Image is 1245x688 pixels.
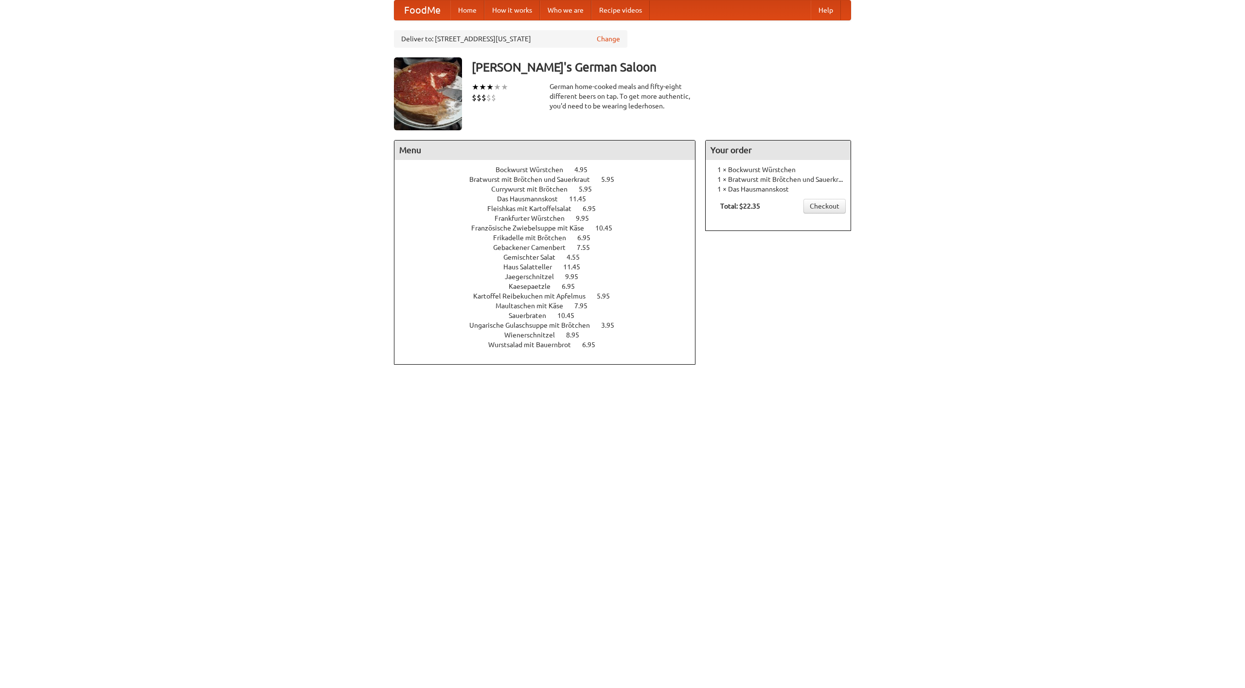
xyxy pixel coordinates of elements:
li: 1 × Bockwurst Würstchen [711,165,846,175]
li: $ [472,92,477,103]
li: 1 × Das Hausmannskost [711,184,846,194]
span: 6.95 [582,341,605,349]
a: Kartoffel Reibekuchen mit Apfelmus 5.95 [473,292,628,300]
li: $ [486,92,491,103]
a: Französische Zwiebelsuppe mit Käse 10.45 [471,224,630,232]
span: 5.95 [601,176,624,183]
span: Wurstsalad mit Bauernbrot [488,341,581,349]
span: 11.45 [569,195,596,203]
span: Gebackener Camenbert [493,244,575,251]
span: Kartoffel Reibekuchen mit Apfelmus [473,292,595,300]
span: Maultaschen mit Käse [496,302,573,310]
h4: Your order [706,141,851,160]
span: 7.55 [577,244,600,251]
li: 1 × Bratwurst mit Brötchen und Sauerkraut [711,175,846,184]
a: Wienerschnitzel 8.95 [504,331,597,339]
span: Frankfurter Würstchen [495,214,574,222]
span: Ungarische Gulaschsuppe mit Brötchen [469,321,600,329]
span: 7.95 [574,302,597,310]
span: Sauerbraten [509,312,556,319]
a: Home [450,0,484,20]
a: Frankfurter Würstchen 9.95 [495,214,607,222]
li: ★ [501,82,508,92]
li: ★ [494,82,501,92]
div: German home-cooked meals and fifty-eight different beers on tap. To get more authentic, you'd nee... [550,82,695,111]
li: ★ [479,82,486,92]
span: 8.95 [566,331,589,339]
span: 9.95 [565,273,588,281]
span: 6.95 [577,234,600,242]
a: Gebackener Camenbert 7.55 [493,244,608,251]
a: Maultaschen mit Käse 7.95 [496,302,605,310]
a: Currywurst mit Brötchen 5.95 [491,185,610,193]
span: 3.95 [601,321,624,329]
span: Frikadelle mit Brötchen [493,234,576,242]
a: Help [811,0,841,20]
a: Jaegerschnitzel 9.95 [505,273,596,281]
a: Sauerbraten 10.45 [509,312,592,319]
span: 6.95 [562,282,585,290]
a: Change [597,34,620,44]
li: $ [481,92,486,103]
a: Recipe videos [591,0,650,20]
h3: [PERSON_NAME]'s German Saloon [472,57,851,77]
span: Fleishkas mit Kartoffelsalat [487,205,581,212]
span: Gemischter Salat [503,253,565,261]
span: Wienerschnitzel [504,331,565,339]
span: Haus Salatteller [503,263,562,271]
a: Bockwurst Würstchen 4.95 [496,166,605,174]
a: Frikadelle mit Brötchen 6.95 [493,234,608,242]
li: ★ [486,82,494,92]
a: Bratwurst mit Brötchen und Sauerkraut 5.95 [469,176,632,183]
li: ★ [472,82,479,92]
a: Gemischter Salat 4.55 [503,253,598,261]
a: Ungarische Gulaschsuppe mit Brötchen 3.95 [469,321,632,329]
span: 11.45 [563,263,590,271]
span: 9.95 [576,214,599,222]
a: Haus Salatteller 11.45 [503,263,598,271]
li: $ [477,92,481,103]
span: 4.95 [574,166,597,174]
span: Kaesepaetzle [509,282,560,290]
a: Wurstsalad mit Bauernbrot 6.95 [488,341,613,349]
li: $ [491,92,496,103]
img: angular.jpg [394,57,462,130]
span: 10.45 [557,312,584,319]
b: Total: $22.35 [720,202,760,210]
span: 10.45 [595,224,622,232]
span: Französische Zwiebelsuppe mit Käse [471,224,594,232]
span: 4.55 [567,253,589,261]
a: Who we are [540,0,591,20]
a: Checkout [803,199,846,213]
span: Das Hausmannskost [497,195,568,203]
h4: Menu [394,141,695,160]
a: FoodMe [394,0,450,20]
a: Kaesepaetzle 6.95 [509,282,593,290]
span: Bratwurst mit Brötchen und Sauerkraut [469,176,600,183]
span: Currywurst mit Brötchen [491,185,577,193]
span: Bockwurst Würstchen [496,166,573,174]
span: Jaegerschnitzel [505,273,564,281]
div: Deliver to: [STREET_ADDRESS][US_STATE] [394,30,627,48]
span: 5.95 [579,185,602,193]
a: Fleishkas mit Kartoffelsalat 6.95 [487,205,614,212]
a: How it works [484,0,540,20]
a: Das Hausmannskost 11.45 [497,195,604,203]
span: 6.95 [583,205,605,212]
span: 5.95 [597,292,620,300]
